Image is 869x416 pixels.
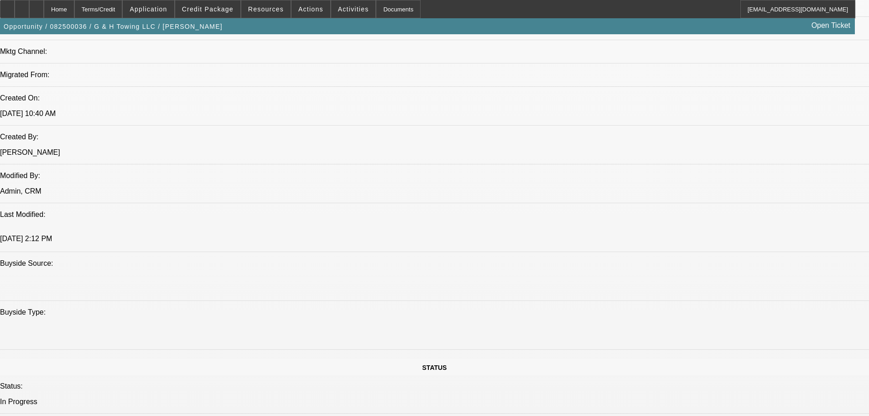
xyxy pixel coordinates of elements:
span: Application [130,5,167,13]
button: Activities [331,0,376,18]
span: Opportunity / 082500036 / G & H Towing LLC / [PERSON_NAME] [4,23,223,30]
button: Application [123,0,174,18]
span: STATUS [422,364,447,371]
span: Activities [338,5,369,13]
span: Resources [248,5,284,13]
a: Open Ticket [808,18,854,33]
button: Credit Package [175,0,240,18]
button: Resources [241,0,291,18]
button: Actions [291,0,330,18]
span: Credit Package [182,5,234,13]
span: Actions [298,5,323,13]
